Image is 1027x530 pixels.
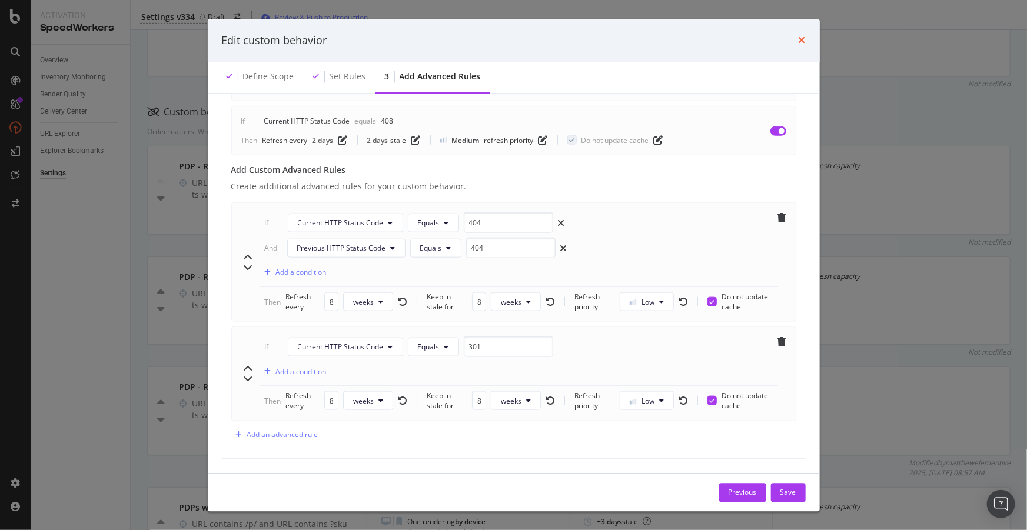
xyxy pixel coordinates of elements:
[491,292,541,311] button: weeks
[427,292,467,312] div: Keep in stale for
[330,71,366,83] div: Set rules
[484,135,534,145] div: refresh priority
[243,71,294,83] div: Define scope
[244,374,253,383] div: chevron-down
[247,429,318,439] div: Add an advanced rule
[408,337,459,356] button: Equals
[464,336,553,357] input: Status code
[367,135,388,145] div: 2 days
[298,342,384,352] span: Current HTTP Status Code
[222,33,327,48] div: Edit custom behavior
[408,213,459,232] button: Equals
[260,263,327,282] button: Add a condition
[343,292,393,311] button: weeks
[276,267,327,277] div: Add a condition
[778,213,786,222] div: trash
[722,391,773,411] span: Do not update cache
[630,299,637,305] img: Yo1DZTjnOBfEZTkXj00cav03WZSR3qnEnDcAAAAASUVORK5CYII=
[574,391,615,411] div: Refresh priority
[679,396,688,405] div: rotate-left
[427,391,467,411] div: Keep in stale for
[418,217,440,227] span: Equals
[286,292,320,312] div: Refresh every
[265,395,281,405] div: Then
[546,396,555,405] div: rotate-left
[208,19,820,511] div: modal
[241,135,258,145] div: Then
[501,395,521,405] span: weeks
[420,242,442,252] span: Equals
[241,115,245,125] div: If
[297,242,386,252] span: Previous HTTP Status Code
[410,238,461,257] button: Equals
[298,217,384,227] span: Current HTTP Status Code
[244,364,253,374] div: chevron-up
[398,297,407,306] div: rotate-left
[400,71,481,83] div: Add advanced rules
[729,487,757,497] div: Previous
[381,115,394,125] div: 408
[466,238,556,258] input: Status code
[231,425,318,444] button: Add an advanced rule
[411,135,421,145] div: pen-to-square
[391,135,407,145] div: stale
[244,252,253,262] div: chevron-up
[778,337,786,346] div: trash
[231,181,796,193] div: Create additional advanced rules for your custom behavior.
[722,292,773,312] span: Do not update cache
[385,71,390,83] div: 3
[574,292,615,312] div: Refresh priority
[642,296,654,306] span: Low
[654,135,663,145] div: pen-to-square
[642,395,654,405] span: Low
[464,212,553,233] input: Status code
[679,297,688,306] div: rotate-left
[288,337,403,356] button: Current HTTP Status Code
[560,243,567,252] div: xmark
[440,137,447,143] img: j32suk7ufU7viAAAAAElFTkSuQmCC
[501,296,521,306] span: weeks
[287,238,406,257] button: Previous HTTP Status Code
[286,391,320,411] div: Refresh every
[620,391,674,410] button: Low
[620,292,674,311] button: Low
[780,487,796,497] div: Save
[265,342,269,352] div: If
[546,297,555,306] div: rotate-left
[343,391,393,410] button: weeks
[262,135,308,145] div: Refresh every
[265,296,281,306] div: Then
[265,217,269,227] div: If
[539,135,548,145] div: pen-to-square
[987,490,1015,518] div: Open Intercom Messenger
[491,391,541,410] button: weeks
[338,135,348,145] div: pen-to-square
[265,242,278,252] div: And
[452,135,480,145] div: Medium
[264,115,350,125] div: Current HTTP Status Code
[719,483,766,502] button: Previous
[288,213,403,232] button: Current HTTP Status Code
[630,398,637,404] img: Yo1DZTjnOBfEZTkXj00cav03WZSR3qnEnDcAAAAASUVORK5CYII=
[276,366,327,376] div: Add a condition
[355,115,377,125] div: Equals
[231,165,796,176] div: Add Custom Advanced Rules
[353,296,374,306] span: weeks
[581,135,649,145] span: Do not update cache
[398,396,407,405] div: rotate-left
[353,395,374,405] span: weeks
[771,483,806,502] button: Save
[244,262,253,271] div: chevron-down
[558,218,565,227] div: xmark
[799,33,806,48] div: times
[313,135,334,145] div: 2 days
[418,342,440,352] span: Equals
[260,362,327,381] button: Add a condition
